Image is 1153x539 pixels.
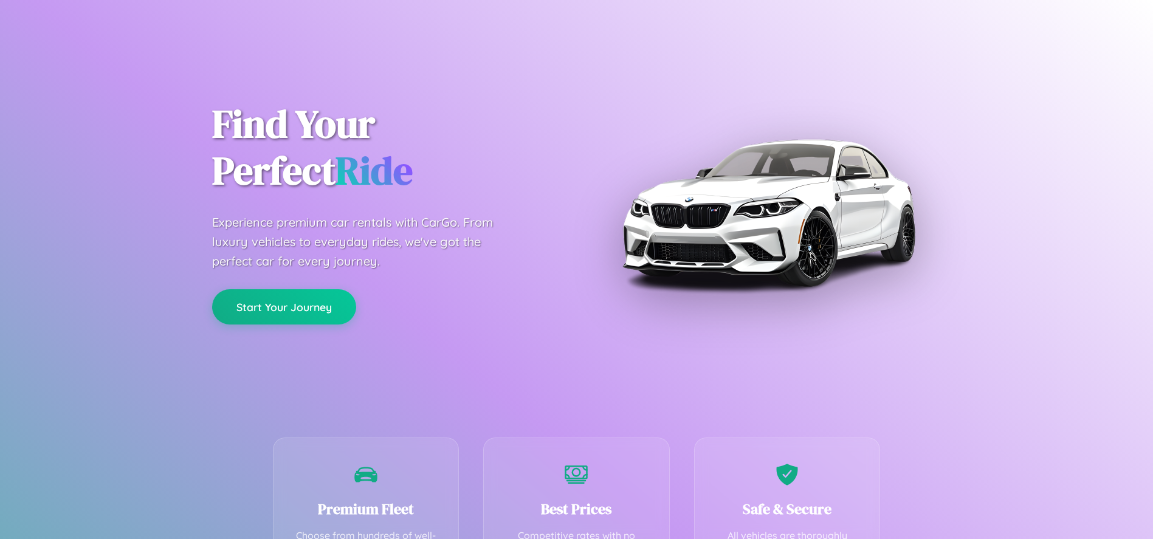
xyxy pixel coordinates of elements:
h3: Best Prices [502,499,651,519]
p: Experience premium car rentals with CarGo. From luxury vehicles to everyday rides, we've got the ... [212,213,516,271]
span: Ride [336,144,413,197]
h1: Find Your Perfect [212,101,559,194]
button: Start Your Journey [212,289,356,324]
h3: Safe & Secure [713,499,862,519]
h3: Premium Fleet [292,499,441,519]
img: Premium BMW car rental vehicle [616,61,920,365]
